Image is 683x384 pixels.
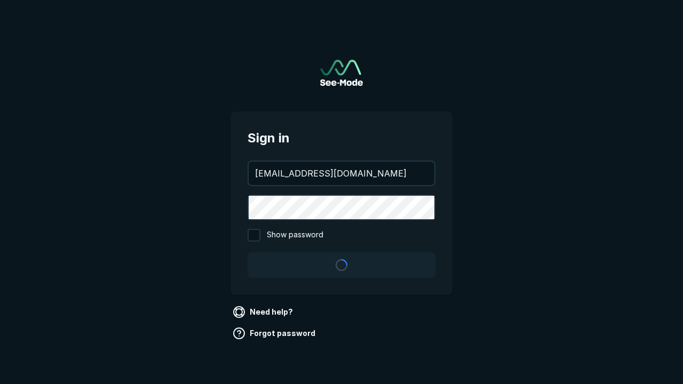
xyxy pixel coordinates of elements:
input: your@email.com [249,162,434,185]
a: Go to sign in [320,60,363,86]
a: Forgot password [231,325,320,342]
span: Sign in [248,129,435,148]
span: Show password [267,229,323,242]
img: See-Mode Logo [320,60,363,86]
a: Need help? [231,303,297,321]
